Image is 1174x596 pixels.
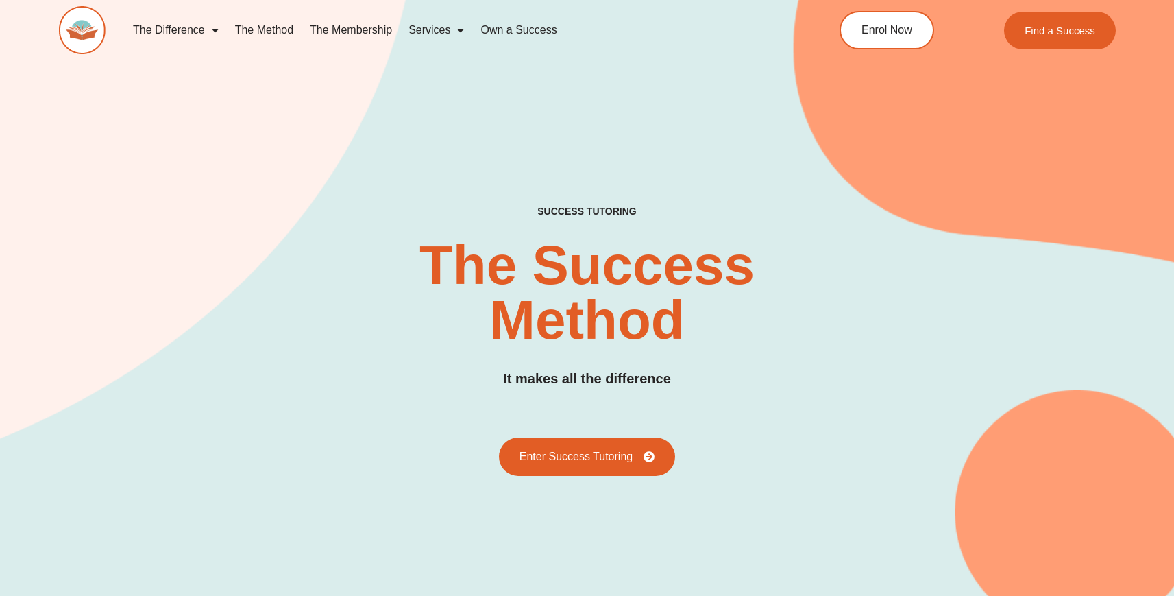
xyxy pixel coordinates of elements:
a: Find a Success [1004,12,1116,49]
a: Own a Success [472,14,565,46]
h4: SUCCESS TUTORING​ [430,206,743,217]
a: Enter Success Tutoring [499,438,675,476]
span: Enrol Now [861,25,912,36]
a: The Membership [302,14,400,46]
a: Enrol Now [840,11,934,49]
span: Enter Success Tutoring [519,451,633,462]
h2: The Success Method [348,238,827,348]
nav: Menu [125,14,779,46]
a: The Method [227,14,302,46]
a: The Difference [125,14,227,46]
span: Find a Success [1025,25,1095,36]
h3: It makes all the difference [503,368,671,390]
a: Services [400,14,472,46]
